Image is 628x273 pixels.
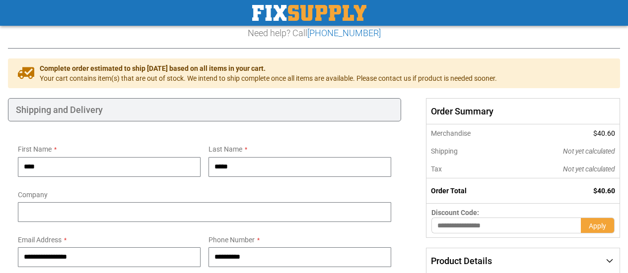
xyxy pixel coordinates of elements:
[563,147,615,155] span: Not yet calculated
[426,98,620,125] span: Order Summary
[252,5,366,21] img: Fix Industrial Supply
[252,5,366,21] a: store logo
[563,165,615,173] span: Not yet calculated
[593,187,615,195] span: $40.60
[431,256,492,266] span: Product Details
[18,145,52,153] span: First Name
[589,222,606,230] span: Apply
[18,236,62,244] span: Email Address
[431,187,467,195] strong: Order Total
[209,145,242,153] span: Last Name
[18,191,48,199] span: Company
[431,209,479,217] span: Discount Code:
[431,147,458,155] span: Shipping
[426,124,512,142] th: Merchandise
[40,63,497,73] span: Complete order estimated to ship [DATE] based on all items in your cart.
[8,28,620,38] h3: Need help? Call
[307,28,381,38] a: [PHONE_NUMBER]
[593,129,615,137] span: $40.60
[581,218,615,233] button: Apply
[426,160,512,178] th: Tax
[40,73,497,83] span: Your cart contains item(s) that are out of stock. We intend to ship complete once all items are a...
[209,236,255,244] span: Phone Number
[8,98,401,122] div: Shipping and Delivery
